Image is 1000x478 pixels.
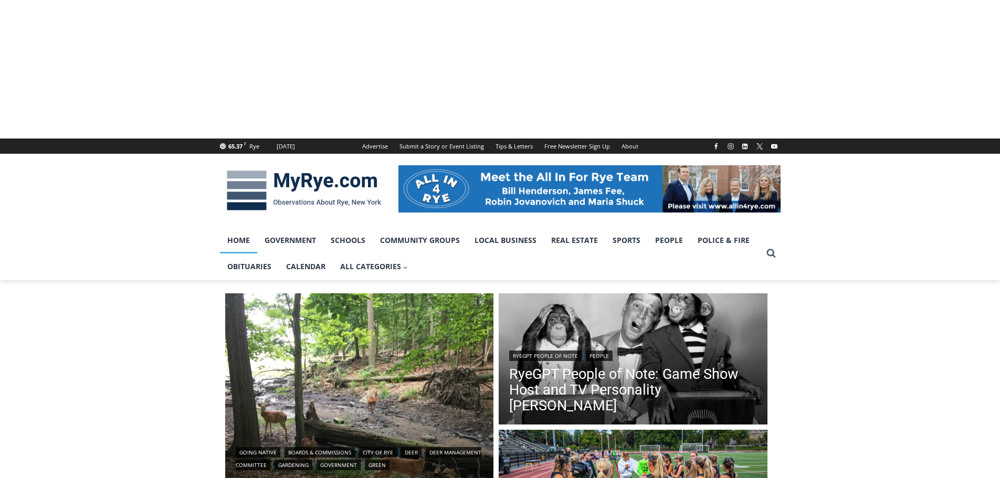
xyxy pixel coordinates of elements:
span: All Categories [340,261,408,272]
a: Police & Fire [690,227,757,253]
a: Read More RyeGPT People of Note: Game Show Host and TV Personality Garry Moore [499,293,767,428]
a: Government [257,227,323,253]
a: Sports [605,227,648,253]
img: All in for Rye [398,165,781,213]
a: Going Native [236,447,280,458]
a: RyeGPT People of Note: Game Show Host and TV Personality [PERSON_NAME] [509,366,757,413]
a: RyeGPT People of Note [509,350,582,361]
a: Submit a Story or Event Listing [394,139,490,154]
a: People [648,227,690,253]
a: Government [317,460,361,470]
img: MyRye.com [220,163,388,218]
span: 65.37 [228,142,243,150]
a: Gardening [275,460,312,470]
img: (PHOTO: Publicity photo of Garry Moore with his guests, the Marquis Chimps, from The Garry Moore ... [499,293,767,428]
a: City of Rye [359,447,397,458]
a: Community Groups [373,227,467,253]
a: People [586,350,613,361]
a: X [753,140,766,153]
nav: Primary Navigation [220,227,762,280]
a: Calendar [279,253,333,280]
a: Linkedin [739,140,751,153]
a: Real Estate [544,227,605,253]
a: Advertise [356,139,394,154]
a: Free Newsletter Sign Up [539,139,616,154]
a: YouTube [768,140,781,153]
div: [DATE] [277,142,295,151]
div: | [509,348,757,361]
a: Tips & Letters [490,139,539,154]
a: About [616,139,644,154]
a: Boards & Commissions [285,447,355,458]
a: Local Business [467,227,544,253]
a: All Categories [333,253,416,280]
span: F [244,141,246,146]
a: Obituaries [220,253,279,280]
a: Facebook [710,140,722,153]
a: Instagram [724,140,737,153]
a: Schools [323,227,373,253]
a: Home [220,227,257,253]
button: View Search Form [762,244,781,263]
div: Rye [249,142,259,151]
nav: Secondary Navigation [356,139,644,154]
div: | | | | | | | [236,445,483,470]
a: Green [365,460,390,470]
a: Deer [401,447,422,458]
